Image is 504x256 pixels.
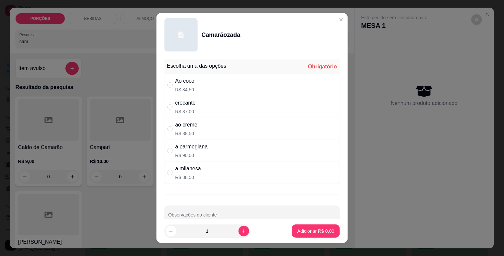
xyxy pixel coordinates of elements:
[175,143,208,151] div: a parmegiana
[297,228,334,234] p: Adicionar R$ 0,00
[175,77,195,85] div: Ao coco
[175,152,208,159] p: R$ 90,00
[175,165,201,173] div: a milanesa
[308,63,337,71] div: Obrigatório
[292,224,340,238] button: Adicionar R$ 0,00
[175,121,198,129] div: ao creme
[202,30,241,40] div: Camarãozada
[166,226,176,236] button: decrease-product-quantity
[175,130,198,137] p: R$ 88,50
[175,86,195,93] p: R$ 84,50
[336,14,347,25] button: Close
[239,226,249,236] button: increase-product-quantity
[168,214,336,221] input: Observações do cliente
[175,174,201,181] p: R$ 88,50
[167,62,227,70] div: Escolha uma das opções
[175,108,196,115] p: R$ 87,00
[175,99,196,107] div: crocante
